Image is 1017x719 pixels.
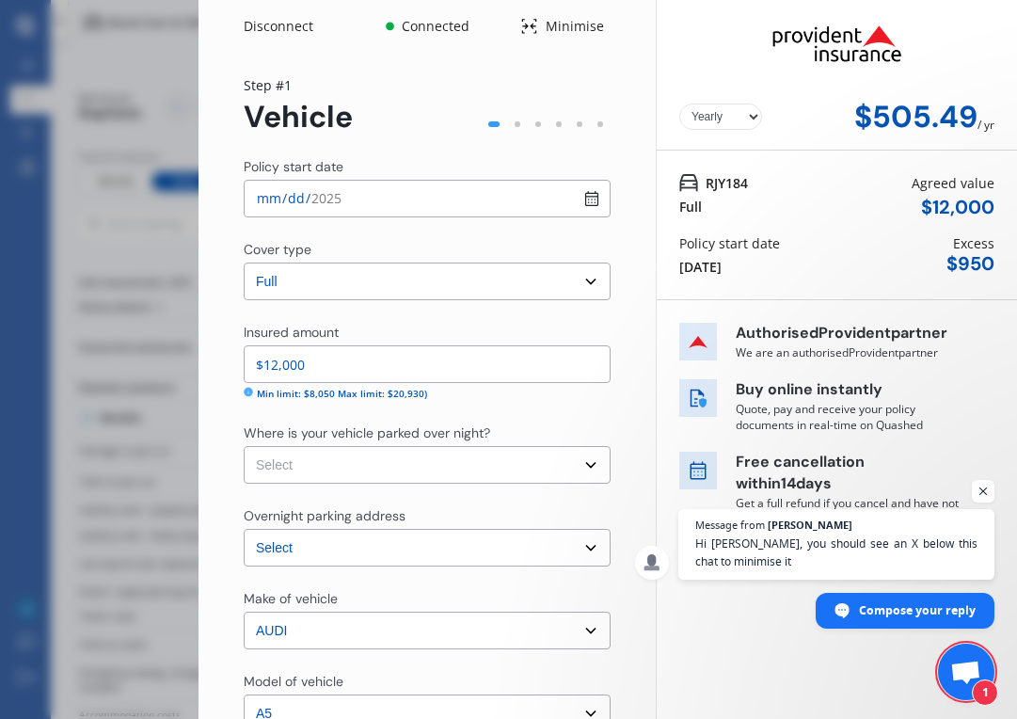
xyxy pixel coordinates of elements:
input: Enter insured amount [244,345,611,383]
div: Make of vehicle [244,589,338,608]
div: Insured amount [244,323,339,342]
div: Full [679,197,702,216]
span: [PERSON_NAME] [768,519,852,530]
div: Disconnect [244,17,334,36]
div: Policy start date [244,157,343,176]
div: / yr [977,100,994,135]
p: Buy online instantly [736,379,961,401]
div: Connected [398,17,472,36]
p: Quote, pay and receive your policy documents in real-time on Quashed [736,401,961,433]
div: $ 950 [946,253,994,275]
div: Excess [953,233,994,253]
div: [DATE] [679,257,722,277]
span: 1 [972,679,998,706]
span: Hi [PERSON_NAME], you should see an X below this chat to minimise it [695,535,977,570]
div: Step # 1 [244,75,353,95]
div: $ 12,000 [921,197,994,218]
img: Provident.png [742,8,932,79]
div: Cover type [244,240,311,259]
span: Compose your reply [859,594,976,627]
span: RJY184 [706,173,748,193]
div: Vehicle [244,100,353,135]
p: Get a full refund if you cancel and have not made a claim within this period [736,495,961,527]
p: Free cancellation within 14 days [736,452,961,495]
img: insurer icon [679,323,717,360]
div: Where is your vehicle parked over night? [244,423,490,442]
div: Model of vehicle [244,672,343,691]
img: buy online icon [679,379,717,417]
div: Open chat [938,644,994,700]
p: Authorised Provident partner [736,323,961,344]
div: Agreed value [912,173,994,193]
p: We are an authorised Provident partner [736,344,961,360]
div: Policy start date [679,233,780,253]
input: dd / mm / yyyy [244,180,611,217]
div: Minimise [538,17,611,36]
div: Overnight parking address [244,506,405,525]
div: $505.49 [854,100,977,135]
div: Min limit: $8,050 Max limit: $20,930) [257,387,427,401]
img: free cancel icon [679,452,717,489]
span: Message from [695,519,765,530]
